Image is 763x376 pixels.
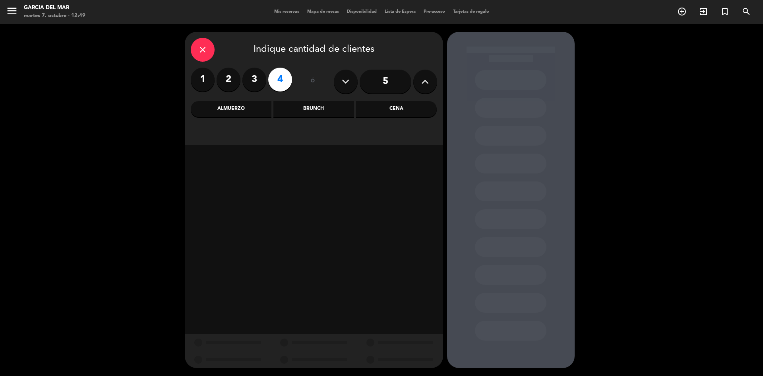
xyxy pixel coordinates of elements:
[270,10,303,14] span: Mis reservas
[720,7,730,16] i: turned_in_not
[300,68,326,95] div: ó
[273,101,354,117] div: Brunch
[24,4,85,12] div: Garcia del Mar
[356,101,437,117] div: Cena
[742,7,751,16] i: search
[217,68,240,92] label: 2
[6,5,18,19] button: menu
[191,68,215,92] label: 1
[699,7,708,16] i: exit_to_app
[191,38,437,62] div: Indique cantidad de clientes
[381,10,420,14] span: Lista de Espera
[449,10,493,14] span: Tarjetas de regalo
[303,10,343,14] span: Mapa de mesas
[24,12,85,20] div: martes 7. octubre - 12:49
[268,68,292,92] label: 4
[198,45,207,55] i: close
[6,5,18,17] i: menu
[420,10,449,14] span: Pre-acceso
[242,68,266,92] label: 3
[191,101,271,117] div: Almuerzo
[343,10,381,14] span: Disponibilidad
[677,7,687,16] i: add_circle_outline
